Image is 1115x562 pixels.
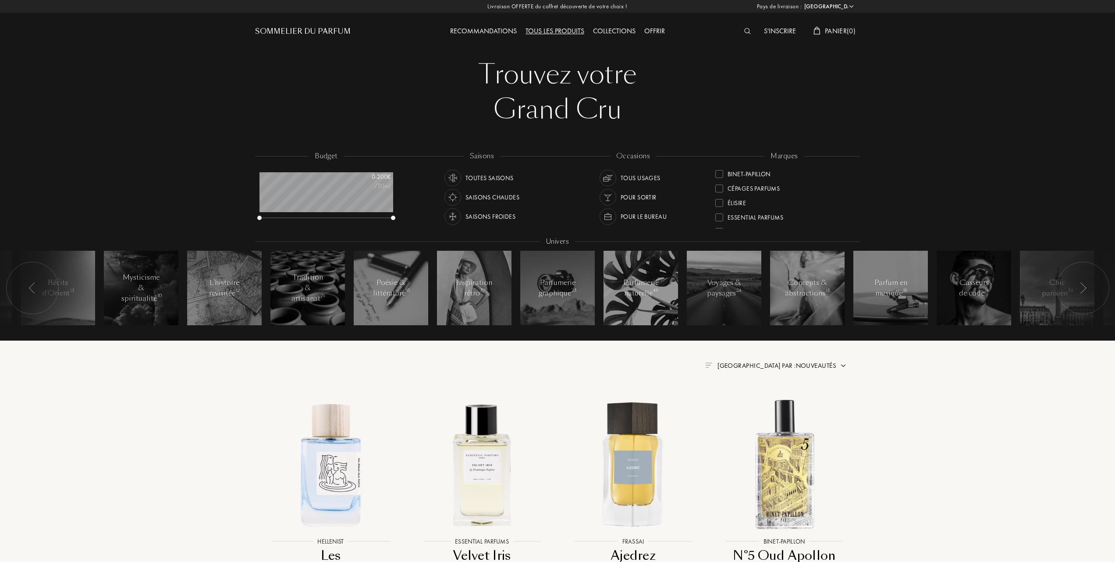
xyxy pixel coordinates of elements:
[121,272,161,304] div: Mysticisme & spiritualité
[602,191,614,203] img: usage_occasion_party_white.svg
[825,26,856,36] span: Panier ( 0 )
[262,57,853,92] div: Trouvez votre
[705,363,712,368] img: filter_by.png
[728,196,746,207] div: Élisire
[757,2,802,11] span: Pays de livraison :
[840,362,847,369] img: arrow.png
[373,277,410,299] div: Poésie & littérature
[760,26,800,36] a: S'inscrire
[406,288,410,294] span: 15
[447,172,459,184] img: usage_season_average_white.svg
[255,26,351,37] a: Sommelier du Parfum
[622,277,660,299] div: Parfumerie naturelle
[447,191,459,203] img: usage_season_hot_white.svg
[480,288,485,294] span: 37
[321,293,325,299] span: 71
[610,151,656,161] div: occasions
[744,28,751,34] img: search_icn_white.svg
[640,26,669,37] div: Offrir
[728,210,783,222] div: Essential Parfums
[236,288,240,294] span: 12
[621,208,667,225] div: Pour le bureau
[813,27,820,35] img: cart_white.svg
[736,288,742,294] span: 24
[447,210,459,223] img: usage_season_cold_white.svg
[589,26,640,36] a: Collections
[465,189,519,206] div: Saisons chaudes
[347,172,391,181] div: 0 - 200 €
[446,26,521,36] a: Recommandations
[29,282,36,294] img: arr_left.svg
[955,277,993,299] div: Casseurs de code
[785,277,830,299] div: Concepts & abstractions
[717,361,836,370] span: [GEOGRAPHIC_DATA] par : Nouveautés
[206,277,243,299] div: L'histoire revisitée
[728,224,803,236] div: Fabbrica [PERSON_NAME]
[728,181,780,193] div: Cépages Parfums
[414,396,550,532] img: Velvet Iris Essential Parfums
[640,26,669,36] a: Offrir
[289,272,327,304] div: Tradition & artisanat
[572,288,577,294] span: 23
[263,396,399,532] img: Les Dieux aux Bains Hellenist
[464,151,500,161] div: saisons
[309,151,344,161] div: budget
[1079,282,1087,294] img: arr_left.svg
[521,26,589,37] div: Tous les produits
[565,396,701,532] img: Ajedrez Frassai
[764,151,804,161] div: marques
[262,92,853,127] div: Grand Cru
[456,277,493,299] div: Inspiration rétro
[589,26,640,37] div: Collections
[826,288,830,294] span: 13
[716,396,852,532] img: N°5 Oud Apollon Binet-Papillon
[521,26,589,36] a: Tous les produits
[621,189,657,206] div: Pour sortir
[602,172,614,184] img: usage_occasion_all_white.svg
[465,208,515,225] div: Saisons froides
[157,293,162,299] span: 10
[872,277,909,299] div: Parfum en musique
[903,288,907,294] span: 18
[728,167,771,178] div: Binet-Papillon
[540,237,575,247] div: Univers
[985,288,989,294] span: 14
[760,26,800,37] div: S'inscrire
[621,170,660,186] div: Tous usages
[706,277,743,299] div: Voyages & paysages
[347,181,391,191] div: /50mL
[653,288,658,294] span: 49
[602,210,614,223] img: usage_occasion_work_white.svg
[465,170,514,186] div: Toutes saisons
[446,26,521,37] div: Recommandations
[539,277,576,299] div: Parfumerie graphique
[848,3,855,10] img: arrow_w.png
